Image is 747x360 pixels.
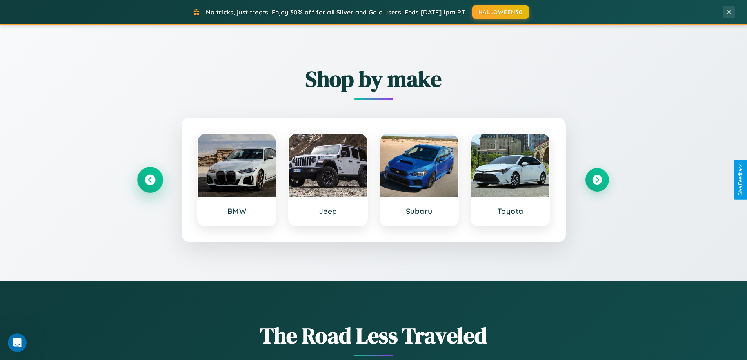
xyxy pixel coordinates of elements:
[138,320,609,351] h1: The Road Less Traveled
[479,206,542,216] h3: Toyota
[297,206,359,216] h3: Jeep
[206,206,268,216] h3: BMW
[472,5,529,19] button: HALLOWEEN30
[8,333,27,352] iframe: Intercom live chat
[388,206,451,216] h3: Subaru
[206,8,466,16] span: No tricks, just treats! Enjoy 30% off for all Silver and Gold users! Ends [DATE] 1pm PT.
[138,64,609,94] h2: Shop by make
[738,164,743,196] div: Give Feedback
